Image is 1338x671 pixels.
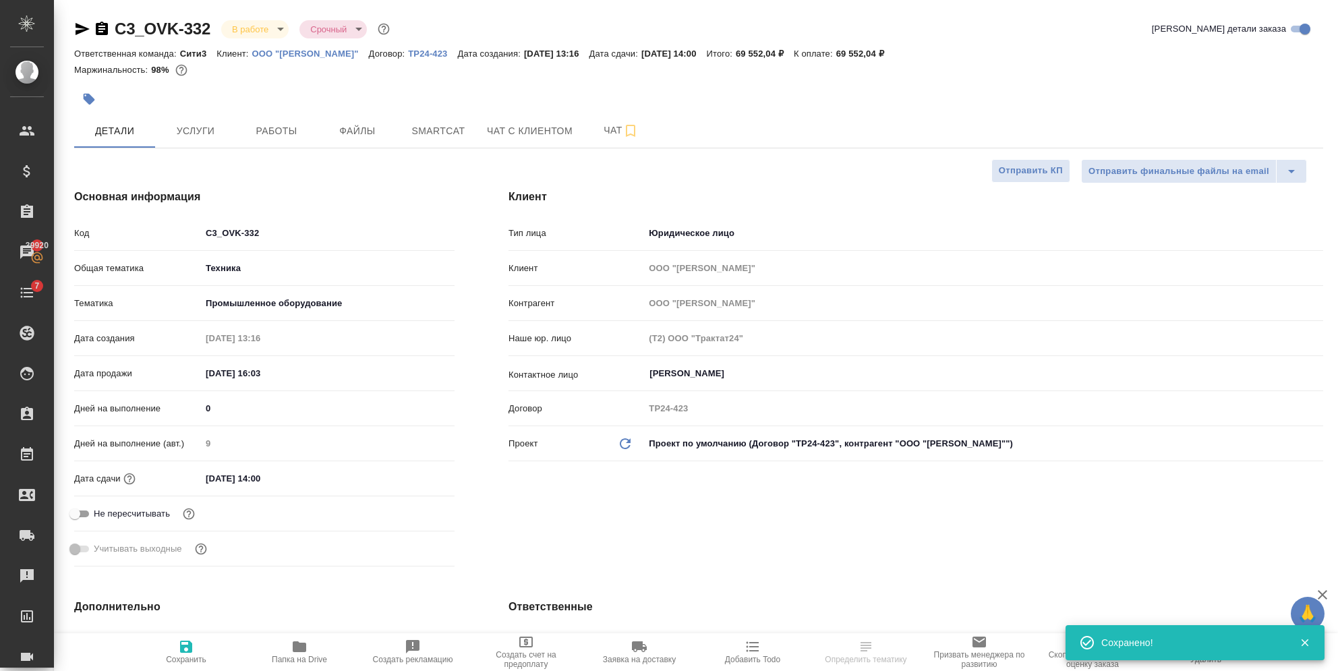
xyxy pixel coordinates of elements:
span: Smartcat [406,123,471,140]
p: Итого: [707,49,736,59]
input: ✎ Введи что-нибудь [201,363,319,383]
input: Пустое поле [644,293,1323,313]
h4: Основная информация [74,189,455,205]
p: Контактное лицо [508,368,644,382]
div: В работе [299,20,367,38]
button: Отправить КП [991,159,1070,183]
button: Создать рекламацию [356,633,469,671]
a: ООО "[PERSON_NAME]" [252,47,369,59]
p: Дней на выполнение (авт.) [74,437,201,450]
p: Маржинальность: [74,65,151,75]
p: Общая тематика [74,262,201,275]
button: Скопировать ссылку для ЯМессенджера [74,21,90,37]
span: Детали [82,123,147,140]
button: 1425.00 RUB; [173,61,190,79]
p: Дней на выполнение [74,402,201,415]
p: Сити3 [180,49,217,59]
p: Договор: [369,49,409,59]
span: Учитывать выходные [94,542,182,556]
button: Закрыть [1291,637,1318,649]
span: Добавить Todo [725,655,780,664]
input: Пустое поле [644,399,1323,418]
span: 7 [26,279,47,293]
input: Пустое поле [201,434,455,453]
button: Заявка на доставку [583,633,696,671]
span: Чат [589,122,653,139]
button: Скопировать ссылку [94,21,110,37]
button: 🙏 [1291,597,1325,631]
input: ✎ Введи что-нибудь [201,399,455,418]
button: Отправить финальные файлы на email [1081,159,1277,183]
p: Дата продажи [74,367,201,380]
span: Файлы [325,123,390,140]
span: [PERSON_NAME] детали заказа [1152,22,1286,36]
p: Проект [508,437,538,450]
button: Определить тематику [809,633,923,671]
button: Выбери, если сб и вс нужно считать рабочими днями для выполнения заказа. [192,540,210,558]
div: Юридическое лицо [644,222,1323,245]
span: Работы [244,123,309,140]
span: 39920 [18,239,57,252]
input: Пустое поле [644,258,1323,278]
span: Заявка на доставку [603,655,676,664]
button: Срочный [306,24,351,35]
input: ✎ Введи что-нибудь [201,223,455,243]
p: ООО "[PERSON_NAME]" [252,49,369,59]
p: Дата создания: [457,49,523,59]
button: Добавить тэг [74,84,104,114]
div: Промышленное оборудование [201,292,455,315]
p: Договор [508,402,644,415]
p: Дата сдачи: [589,49,641,59]
a: C3_OVK-332 [115,20,210,38]
div: Техника [201,257,455,280]
button: Призвать менеджера по развитию [923,633,1036,671]
span: Призвать менеджера по развитию [931,650,1028,669]
h4: Ответственные [508,599,1323,615]
button: Доп статусы указывают на важность/срочность заказа [375,20,392,38]
button: Добавить Todo [696,633,809,671]
input: ✎ Введи что-нибудь [201,469,319,488]
span: Скопировать ссылку на оценку заказа [1044,650,1141,669]
p: 98% [151,65,172,75]
div: split button [1081,159,1307,183]
span: Создать счет на предоплату [477,650,575,669]
p: Код [74,227,201,240]
p: 69 552,04 ₽ [736,49,794,59]
span: Отправить финальные файлы на email [1088,164,1269,179]
button: В работе [228,24,272,35]
p: ТР24-423 [408,49,457,59]
span: Определить тематику [825,655,906,664]
a: 39920 [3,235,51,269]
p: Клиент [508,262,644,275]
svg: Подписаться [622,123,639,139]
button: Если добавить услуги и заполнить их объемом, то дата рассчитается автоматически [121,470,138,488]
button: Создать счет на предоплату [469,633,583,671]
p: Тип лица [508,227,644,240]
p: Тематика [74,297,201,310]
button: Добавить менеджера [648,628,680,660]
p: [DATE] 13:16 [524,49,589,59]
p: Дата сдачи [74,472,121,486]
a: 7 [3,276,51,310]
span: 🙏 [1296,600,1319,628]
p: [DATE] 14:00 [641,49,707,59]
span: Создать рекламацию [373,655,453,664]
button: Скопировать ссылку на оценку заказа [1036,633,1149,671]
button: Сохранить [129,633,243,671]
p: Клиент: [216,49,252,59]
input: Пустое поле [201,328,319,348]
span: Сохранить [166,655,206,664]
div: Сохранено! [1101,636,1279,649]
button: Папка на Drive [243,633,356,671]
h4: Дополнительно [74,599,455,615]
input: Пустое поле [644,328,1323,348]
p: 69 552,04 ₽ [836,49,894,59]
span: Не пересчитывать [94,507,170,521]
button: Включи, если не хочешь, чтобы указанная дата сдачи изменилась после переставления заказа в 'Подтв... [180,505,198,523]
button: Open [1316,372,1318,375]
span: Папка на Drive [272,655,327,664]
h4: Клиент [508,189,1323,205]
p: Дата создания [74,332,201,345]
a: ТР24-423 [408,47,457,59]
p: Контрагент [508,297,644,310]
